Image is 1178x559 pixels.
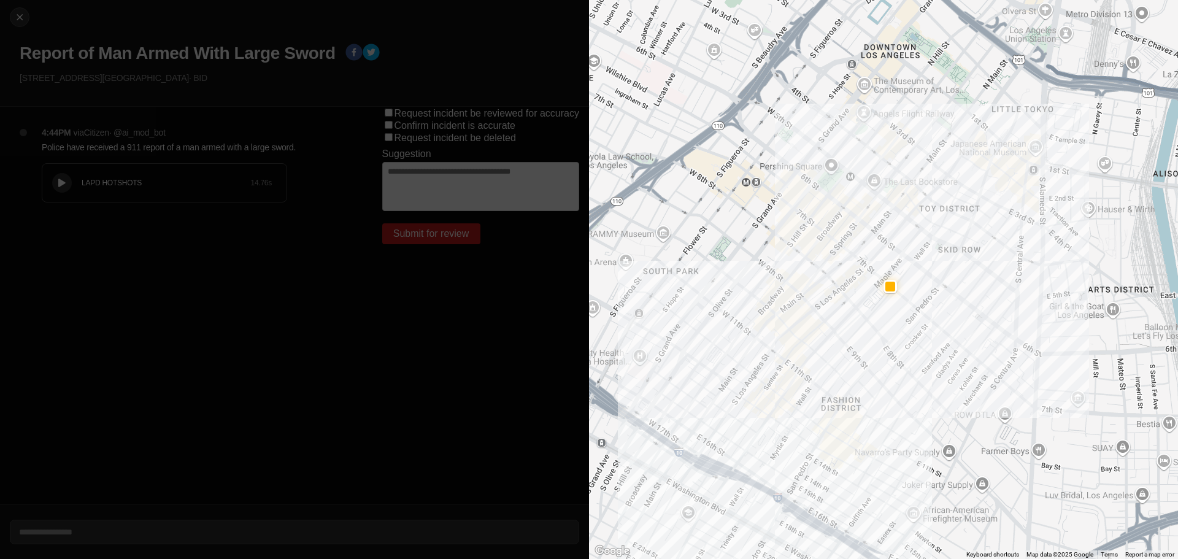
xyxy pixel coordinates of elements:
[250,178,272,188] div: 14.76 s
[1026,551,1093,558] span: Map data ©2025 Google
[42,141,333,153] p: Police have received a 911 report of a man armed with a large sword.
[592,543,633,559] a: Open this area in Google Maps (opens a new window)
[42,126,71,139] p: 4:44PM
[20,72,579,84] p: [STREET_ADDRESS][GEOGRAPHIC_DATA] · BID
[966,550,1019,559] button: Keyboard shortcuts
[74,126,166,139] p: via Citizen · @ ai_mod_bot
[395,120,515,131] label: Confirm incident is accurate
[1125,551,1174,558] a: Report a map error
[82,178,250,188] div: LAPD HOTSHOTS
[20,42,336,64] h1: Report of Man Armed With Large Sword
[382,148,431,160] label: Suggestion
[592,543,633,559] img: Google
[382,223,480,244] button: Submit for review
[395,133,516,143] label: Request incident be deleted
[10,7,29,27] button: cancel
[395,108,580,118] label: Request incident be reviewed for accuracy
[363,44,380,63] button: twitter
[345,44,363,63] button: facebook
[13,11,26,23] img: cancel
[1101,551,1118,558] a: Terms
